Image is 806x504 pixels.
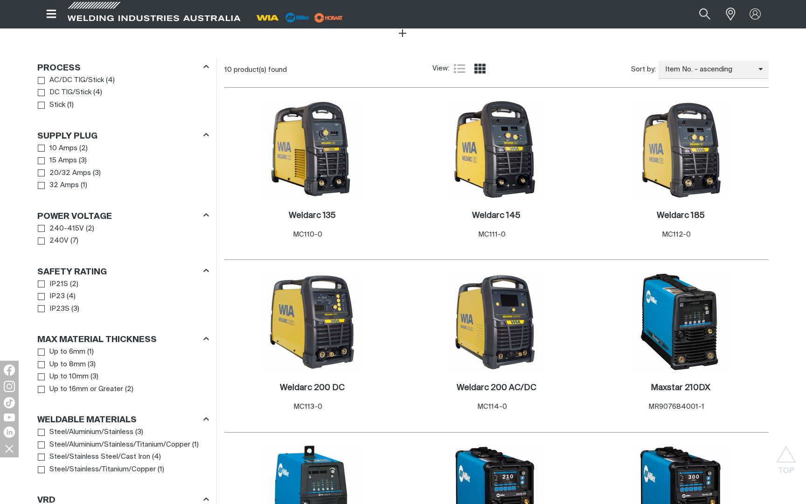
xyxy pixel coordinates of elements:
[472,210,521,221] a: Weldarc 145
[38,278,68,291] a: IP21S
[293,403,322,410] span: MC113-0
[4,397,15,408] img: TikTok
[312,11,346,25] img: miller
[38,223,84,235] a: 240-415V
[432,63,449,74] span: View:
[4,364,15,376] img: Facebook
[648,403,704,410] span: MR907684001-1
[135,427,143,438] span: ( 3 )
[472,211,521,220] h2: Weldarc 145
[37,61,209,74] div: Process
[67,291,76,302] span: ( 4 )
[38,154,77,167] a: 15 Amps
[37,131,97,142] h3: Supply Plug
[37,267,107,278] h3: Safety Rating
[1,441,17,456] img: hide socials
[125,384,133,395] span: ( 2 )
[38,179,79,192] a: 32 Amps
[658,64,758,75] span: Item No. - ascending
[49,440,190,450] span: Steel/Aluminium/Stainless/Titanium/Copper
[457,384,536,392] h2: Weldarc 200 AC/DC
[192,440,199,450] span: ( 1 )
[38,142,77,155] a: 10 Amps
[478,231,506,238] span: MC111-0
[657,211,705,220] h2: Weldarc 185
[38,451,150,463] a: Steel/Stainless Steel/Cast Iron
[49,236,69,246] span: 240V
[457,383,536,393] a: Weldarc 200 AC/DC
[158,464,164,475] span: ( 1 )
[38,426,208,476] ul: Weldable Materials
[70,279,78,290] span: ( 2 )
[38,167,91,180] a: 20/32 Amps
[93,168,101,179] span: ( 3 )
[106,75,115,86] span: ( 4 )
[38,86,91,99] a: DC TIG/Stick
[70,236,78,246] span: ( 7 )
[651,384,710,392] h2: Maxstar 210DX
[38,235,69,247] a: 240V
[38,142,208,192] ul: Supply Plug
[38,303,69,315] a: IP23S
[454,63,465,74] a: List view
[37,129,209,142] div: Supply Plug
[49,371,89,382] span: Up to 10mm
[152,452,161,462] span: ( 4 )
[49,291,65,302] span: IP23
[446,100,546,200] img: Weldarc 145
[37,413,209,426] div: Weldable Materials
[631,272,730,372] img: Maxstar 210DX
[657,210,705,221] a: Weldarc 185
[289,210,336,221] a: Weldarc 135
[262,272,362,372] img: Weldarc 200 DC
[49,168,91,179] span: 20/32 Amps
[38,74,104,87] a: AC/DC TIG/Stick
[38,290,65,303] a: IP23
[38,223,208,247] ul: Power Voltage
[86,224,94,234] span: ( 2 )
[37,63,81,74] h3: Process
[79,155,87,166] span: ( 3 )
[79,143,88,154] span: ( 2 )
[49,155,77,166] span: 15 Amps
[67,100,74,111] span: ( 1 )
[662,231,691,238] span: MC112-0
[49,279,68,290] span: IP21S
[49,75,104,86] span: AC/DC TIG/Stick
[37,415,137,426] h3: Weldable Materials
[38,99,65,112] a: Stick
[224,65,432,75] div: 10
[37,335,157,345] h3: Max Material Thickness
[81,180,87,191] span: ( 1 )
[38,358,86,371] a: Up to 8mm
[38,439,190,451] a: Steel/Aluminium/Stainless/Titanium/Copper
[49,180,79,191] span: 32 Amps
[477,403,507,410] span: MC114-0
[651,383,710,393] a: Maxstar 210DX
[88,359,96,370] span: ( 3 )
[49,359,86,370] span: Up to 8mm
[38,278,208,315] ul: Safety Rating
[49,464,156,475] span: Steel/Stainless/Titanium/Copper
[87,347,94,357] span: ( 1 )
[224,58,769,82] section: Product list controls
[71,304,79,315] span: ( 3 )
[677,4,721,25] input: Product name or item number...
[446,272,546,372] img: Weldarc 200 AC/DC
[49,224,84,234] span: 240-415V
[49,143,77,154] span: 10 Amps
[37,211,112,222] h3: Power Voltage
[776,446,797,467] button: Scroll to top
[49,384,123,395] span: Up to 16mm or Greater
[49,304,69,315] span: IP23S
[49,347,85,357] span: Up to 6mm
[37,210,209,222] div: Power Voltage
[49,87,91,98] span: DC TIG/Stick
[49,427,133,438] span: Steel/Aluminium/Stainless
[312,14,346,21] a: miller
[38,346,85,358] a: Up to 6mm
[38,371,89,383] a: Up to 10mm
[689,4,721,25] button: Search products
[293,231,322,238] span: MC110-0
[280,383,345,393] a: Weldarc 200 DC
